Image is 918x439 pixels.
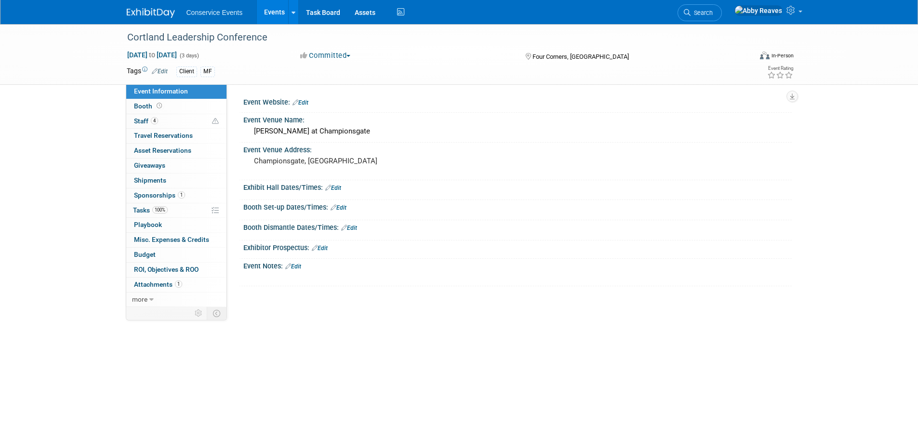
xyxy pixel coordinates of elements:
[126,144,226,158] a: Asset Reservations
[126,248,226,262] a: Budget
[207,307,226,319] td: Toggle Event Tabs
[127,51,177,59] span: [DATE] [DATE]
[126,203,226,218] a: Tasks100%
[243,220,792,233] div: Booth Dismantle Dates/Times:
[178,191,185,199] span: 1
[179,53,199,59] span: (3 days)
[254,157,461,165] pre: Championsgate, [GEOGRAPHIC_DATA]
[243,143,792,155] div: Event Venue Address:
[341,225,357,231] a: Edit
[126,233,226,247] a: Misc. Expenses & Credits
[134,117,158,125] span: Staff
[124,29,737,46] div: Cortland Leadership Conference
[127,8,175,18] img: ExhibitDay
[126,114,226,129] a: Staff4
[134,280,182,288] span: Attachments
[134,132,193,139] span: Travel Reservations
[134,146,191,154] span: Asset Reservations
[176,67,197,77] div: Client
[155,102,164,109] span: Booth not reserved yet
[134,176,166,184] span: Shipments
[126,188,226,203] a: Sponsorships1
[691,9,713,16] span: Search
[297,51,354,61] button: Committed
[134,87,188,95] span: Event Information
[126,84,226,99] a: Event Information
[734,5,783,16] img: Abby Reaves
[134,236,209,243] span: Misc. Expenses & Credits
[251,124,785,139] div: [PERSON_NAME] at Championsgate
[126,173,226,188] a: Shipments
[127,66,168,77] td: Tags
[243,95,792,107] div: Event Website:
[126,129,226,143] a: Travel Reservations
[175,280,182,288] span: 1
[126,218,226,232] a: Playbook
[243,259,792,271] div: Event Notes:
[134,221,162,228] span: Playbook
[243,180,792,193] div: Exhibit Hall Dates/Times:
[151,117,158,124] span: 4
[126,159,226,173] a: Giveaways
[285,263,301,270] a: Edit
[126,99,226,114] a: Booth
[133,206,168,214] span: Tasks
[152,206,168,213] span: 100%
[152,68,168,75] a: Edit
[212,117,219,126] span: Potential Scheduling Conflict -- at least one attendee is tagged in another overlapping event.
[760,52,770,59] img: Format-Inperson.png
[186,9,243,16] span: Conservice Events
[678,4,722,21] a: Search
[293,99,308,106] a: Edit
[134,102,164,110] span: Booth
[126,278,226,292] a: Attachments1
[134,266,199,273] span: ROI, Objectives & ROO
[243,240,792,253] div: Exhibitor Prospectus:
[190,307,207,319] td: Personalize Event Tab Strip
[147,51,157,59] span: to
[243,200,792,213] div: Booth Set-up Dates/Times:
[134,191,185,199] span: Sponsorships
[771,52,794,59] div: In-Person
[132,295,147,303] span: more
[134,161,165,169] span: Giveaways
[767,66,793,71] div: Event Rating
[126,263,226,277] a: ROI, Objectives & ROO
[312,245,328,252] a: Edit
[134,251,156,258] span: Budget
[200,67,215,77] div: MF
[695,50,794,65] div: Event Format
[331,204,346,211] a: Edit
[243,113,792,125] div: Event Venue Name:
[532,53,629,60] span: Four Corners, [GEOGRAPHIC_DATA]
[325,185,341,191] a: Edit
[126,293,226,307] a: more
